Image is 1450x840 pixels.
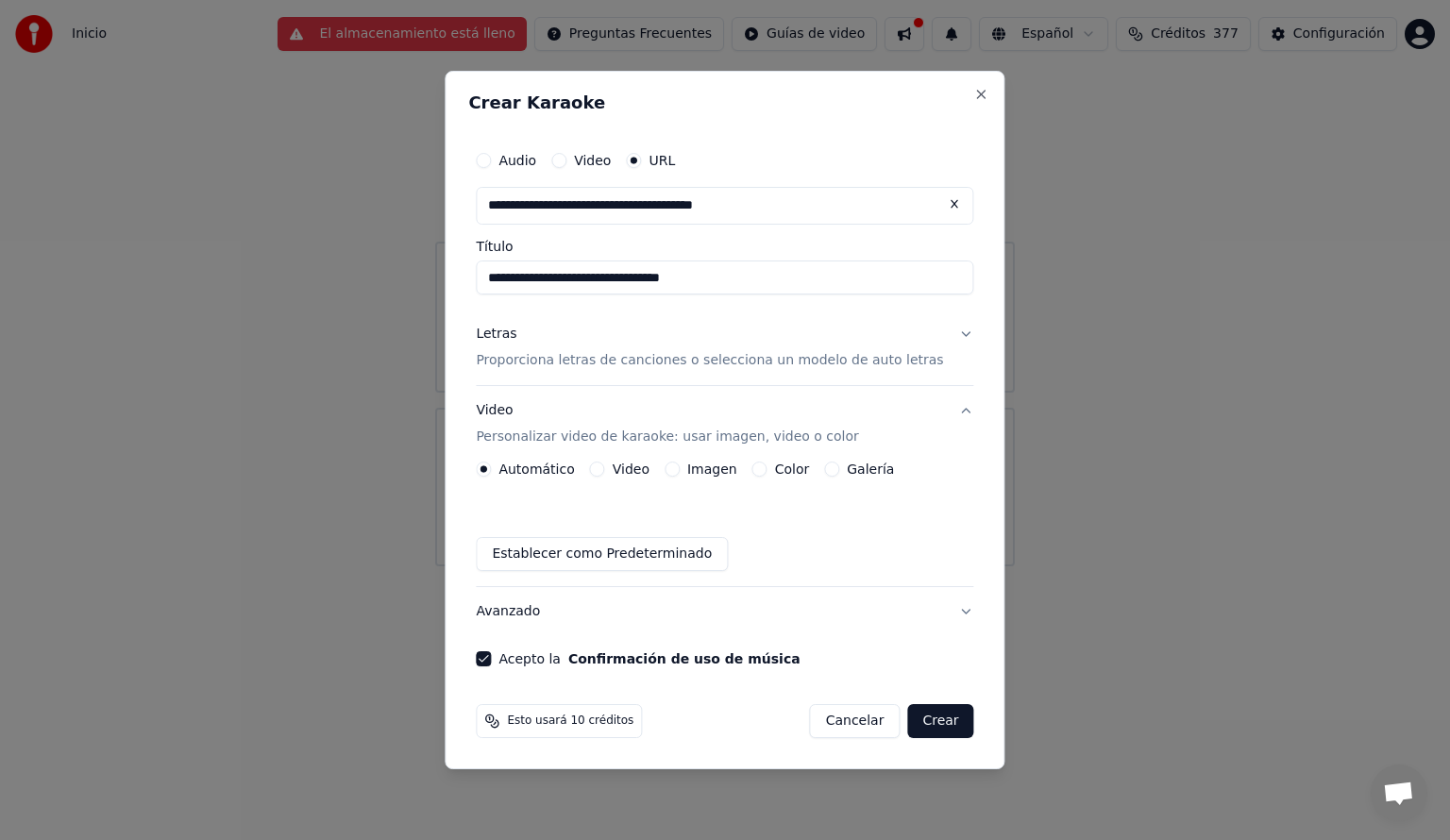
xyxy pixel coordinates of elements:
label: Galería [847,462,894,476]
button: Establecer como Predeterminado [476,537,728,571]
label: Audio [498,154,536,167]
button: Cancelar [810,704,901,738]
p: Proporciona letras de canciones o selecciona un modelo de auto letras [476,351,943,370]
label: Automático [498,462,574,476]
button: Acepto la [568,652,801,665]
label: Video [613,462,649,476]
label: Imagen [687,462,737,476]
label: Color [775,462,810,476]
label: URL [649,154,675,167]
label: Video [574,154,611,167]
div: Letras [476,325,516,344]
button: LetrasProporciona letras de canciones o selecciona un modelo de auto letras [476,310,973,385]
button: VideoPersonalizar video de karaoke: usar imagen, video o color [476,386,973,462]
p: Personalizar video de karaoke: usar imagen, video o color [476,428,858,446]
label: Título [476,240,973,253]
div: Video [476,401,858,446]
h2: Crear Karaoke [468,94,981,111]
button: Crear [907,704,973,738]
button: Avanzado [476,587,973,636]
label: Acepto la [498,652,800,665]
div: VideoPersonalizar video de karaoke: usar imagen, video o color [476,462,973,586]
span: Esto usará 10 créditos [507,714,633,729]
